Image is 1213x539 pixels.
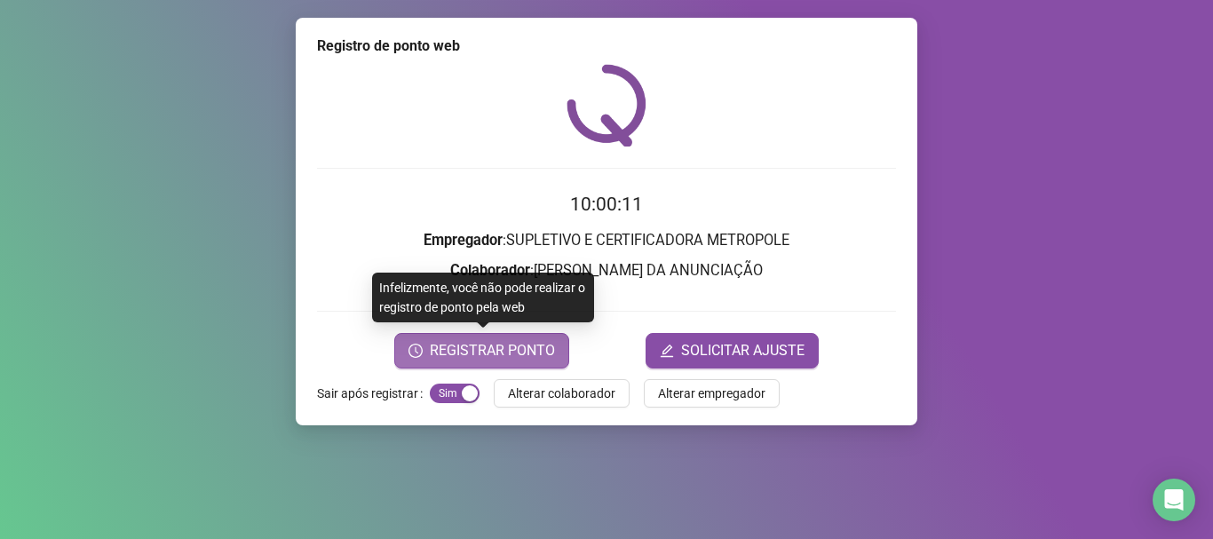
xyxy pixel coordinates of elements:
img: QRPoint [567,64,646,147]
span: REGISTRAR PONTO [430,340,555,361]
div: Infelizmente, você não pode realizar o registro de ponto pela web [372,273,594,322]
strong: Colaborador [450,262,530,279]
span: edit [660,344,674,358]
time: 10:00:11 [570,194,643,215]
button: REGISTRAR PONTO [394,333,569,369]
strong: Empregador [424,232,503,249]
span: clock-circle [408,344,423,358]
div: Open Intercom Messenger [1153,479,1195,521]
button: editSOLICITAR AJUSTE [646,333,819,369]
span: Alterar colaborador [508,384,615,403]
h3: : [PERSON_NAME] DA ANUNCIAÇÃO [317,259,896,282]
h3: : SUPLETIVO E CERTIFICADORA METROPOLE [317,229,896,252]
button: Alterar empregador [644,379,780,408]
span: SOLICITAR AJUSTE [681,340,805,361]
span: Alterar empregador [658,384,765,403]
label: Sair após registrar [317,379,430,408]
button: Alterar colaborador [494,379,630,408]
div: Registro de ponto web [317,36,896,57]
